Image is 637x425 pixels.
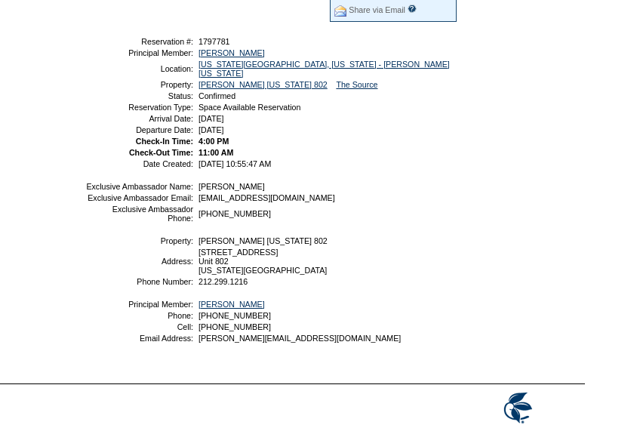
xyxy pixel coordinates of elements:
[198,114,224,123] span: [DATE]
[85,300,193,309] td: Principal Member:
[198,311,271,320] span: [PHONE_NUMBER]
[198,277,248,286] span: 212.299.1216
[198,322,271,331] span: [PHONE_NUMBER]
[85,277,193,286] td: Phone Number:
[336,80,377,89] a: The Source
[198,236,328,245] span: [PERSON_NAME] [US_STATE] 802
[129,148,193,157] strong: Check-Out Time:
[85,91,193,100] td: Status:
[198,209,271,218] span: [PHONE_NUMBER]
[85,80,193,89] td: Property:
[85,103,193,112] td: Reservation Type:
[85,334,193,343] td: Email Address:
[85,182,193,191] td: Exclusive Ambassador Name:
[198,148,233,157] span: 11:00 AM
[198,300,265,309] a: [PERSON_NAME]
[198,334,401,343] span: [PERSON_NAME][EMAIL_ADDRESS][DOMAIN_NAME]
[198,103,300,112] span: Space Available Reservation
[85,60,193,78] td: Location:
[136,137,193,146] strong: Check-In Time:
[85,236,193,245] td: Property:
[198,193,335,202] span: [EMAIL_ADDRESS][DOMAIN_NAME]
[198,60,450,78] a: [US_STATE][GEOGRAPHIC_DATA], [US_STATE] - [PERSON_NAME] [US_STATE]
[349,5,405,14] a: Share via Email
[85,322,193,331] td: Cell:
[198,182,265,191] span: [PERSON_NAME]
[85,114,193,123] td: Arrival Date:
[85,311,193,320] td: Phone:
[85,205,193,223] td: Exclusive Ambassador Phone:
[198,91,235,100] span: Confirmed
[198,125,224,134] span: [DATE]
[85,159,193,168] td: Date Created:
[198,248,327,275] span: [STREET_ADDRESS] Unit 802 [US_STATE][GEOGRAPHIC_DATA]
[85,37,193,46] td: Reservation #:
[198,37,230,46] span: 1797781
[198,80,328,89] a: [PERSON_NAME] [US_STATE] 802
[85,48,193,57] td: Principal Member:
[198,137,229,146] span: 4:00 PM
[198,48,265,57] a: [PERSON_NAME]
[85,193,193,202] td: Exclusive Ambassador Email:
[85,248,193,275] td: Address:
[85,125,193,134] td: Departure Date:
[198,159,271,168] span: [DATE] 10:55:47 AM
[408,5,417,13] input: What is this?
